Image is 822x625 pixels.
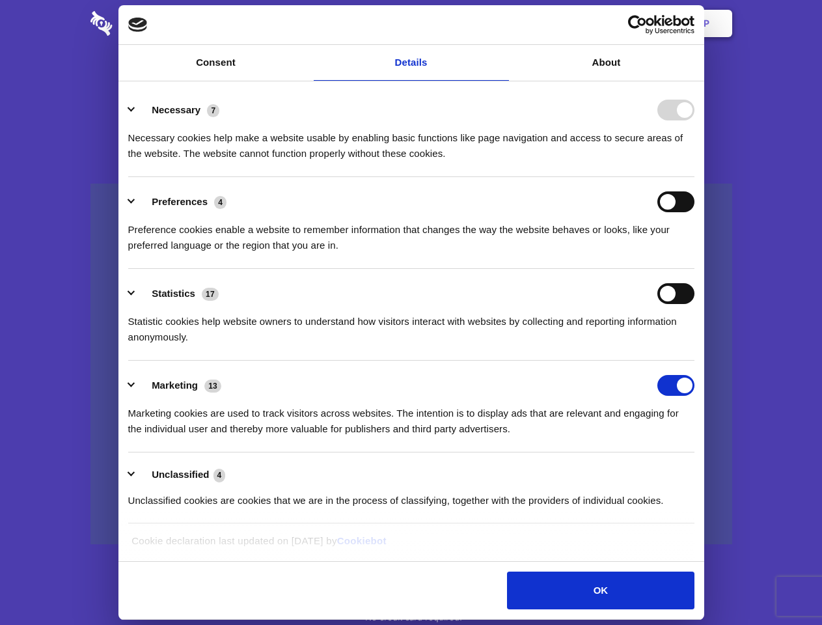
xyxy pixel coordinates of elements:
img: logo [128,18,148,32]
div: Necessary cookies help make a website usable by enabling basic functions like page navigation and... [128,120,694,161]
div: Statistic cookies help website owners to understand how visitors interact with websites by collec... [128,304,694,345]
div: Unclassified cookies are cookies that we are in the process of classifying, together with the pro... [128,483,694,508]
button: Necessary (7) [128,100,228,120]
a: Usercentrics Cookiebot - opens in a new window [581,15,694,35]
button: Marketing (13) [128,375,230,396]
span: 17 [202,288,219,301]
a: Login [590,3,647,44]
span: 13 [204,380,221,393]
label: Preferences [152,196,208,207]
button: Unclassified (4) [128,467,234,483]
a: Details [314,45,509,81]
a: Contact [528,3,588,44]
div: Preference cookies enable a website to remember information that changes the way the website beha... [128,212,694,253]
div: Cookie declaration last updated on [DATE] by [122,533,700,559]
div: Marketing cookies are used to track visitors across websites. The intention is to display ads tha... [128,396,694,437]
label: Marketing [152,380,198,391]
img: logo-wordmark-white-trans-d4663122ce5f474addd5e946df7df03e33cb6a1c49d2221995e7729f52c070b2.svg [90,11,202,36]
h1: Eliminate Slack Data Loss. [90,59,732,105]
a: Consent [118,45,314,81]
span: 4 [213,469,226,482]
button: OK [507,572,694,609]
a: Wistia video thumbnail [90,184,732,545]
a: Pricing [382,3,439,44]
span: 4 [214,196,226,209]
button: Statistics (17) [128,283,227,304]
a: Cookiebot [337,535,387,546]
label: Necessary [152,104,200,115]
button: Preferences (4) [128,191,235,212]
h4: Auto-redaction of sensitive data, encrypted data sharing and self-destructing private chats. Shar... [90,118,732,161]
a: About [509,45,704,81]
iframe: Drift Widget Chat Controller [757,560,806,609]
label: Statistics [152,288,195,299]
span: 7 [207,104,219,117]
